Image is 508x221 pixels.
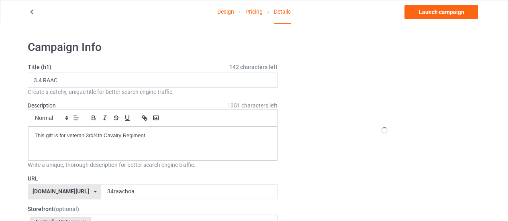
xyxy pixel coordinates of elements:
div: [DOMAIN_NAME][URL] [33,189,89,194]
label: Title (h1) [28,63,277,71]
h1: Campaign Info [28,40,277,55]
span: 1951 characters left [227,101,277,109]
div: Details [274,0,291,24]
div: Create a catchy, unique title for better search engine traffic. [28,88,277,96]
a: Launch campaign [404,5,478,19]
label: Description [28,102,56,109]
span: 142 characters left [229,63,277,71]
p: This gift is for veteran 3rd/4th Cavalry Regiment [35,132,271,140]
span: (optional) [54,206,79,212]
label: Storefront [28,205,277,213]
div: Write a unique, thorough description for better search engine traffic. [28,161,277,169]
a: Design [217,0,234,23]
label: URL [28,174,277,182]
a: Pricing [245,0,263,23]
